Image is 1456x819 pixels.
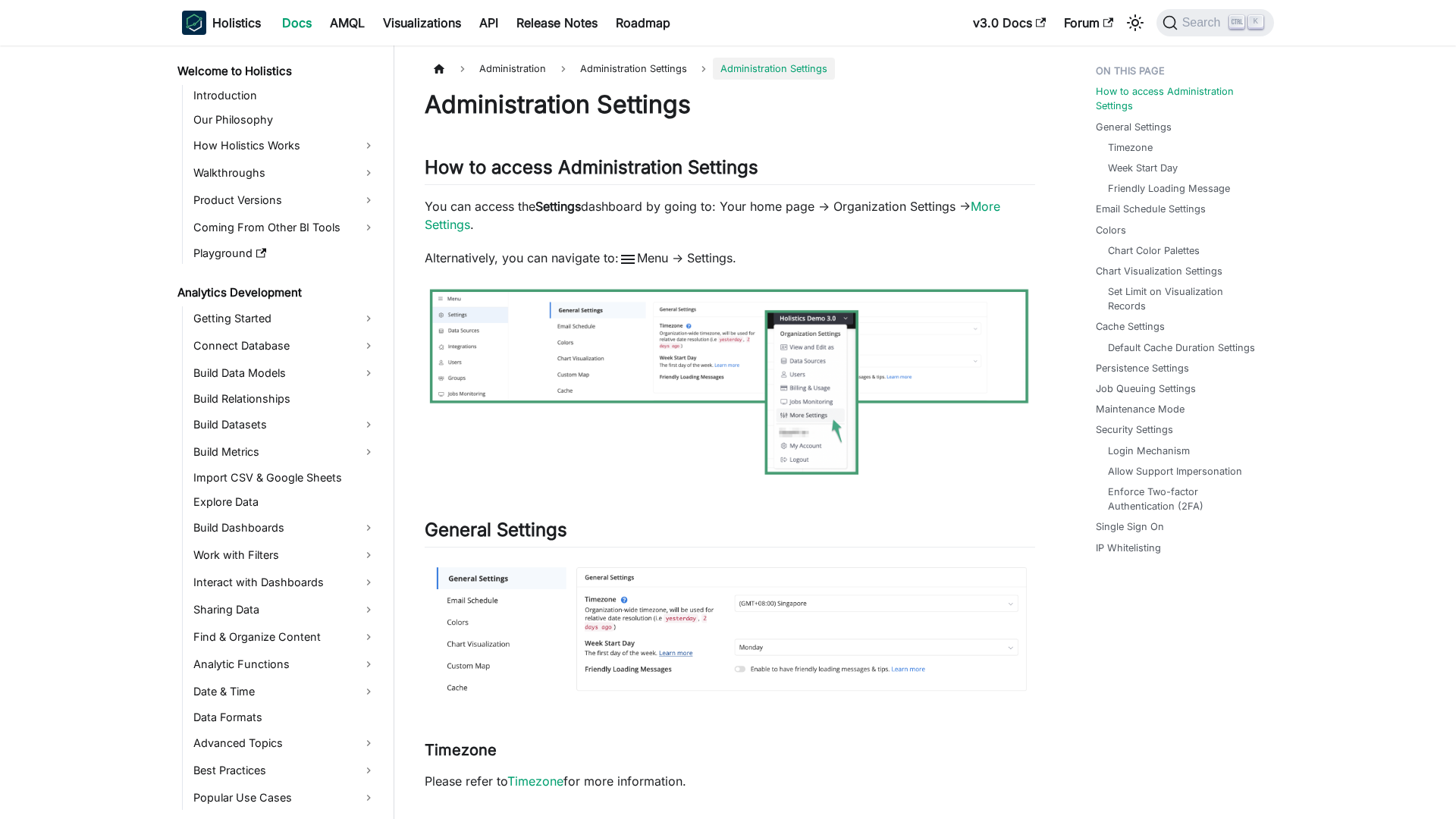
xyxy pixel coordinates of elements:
[1156,9,1274,36] button: Search (Ctrl+K)
[189,413,381,437] a: Build Datasets
[425,197,1035,234] p: You can access the dashboard by going to: Your home page -> Organization Settings -> .
[1248,15,1263,29] kbd: K
[321,11,374,35] a: AMQL
[1096,223,1126,237] a: Colors
[173,61,381,82] a: Welcome to Holistics
[189,85,381,106] a: Introduction
[1108,181,1230,196] a: Friendly Loading Message
[189,361,381,385] a: Build Data Models
[212,14,261,32] b: Holistics
[1178,16,1230,30] span: Search
[189,679,381,704] a: Date & Time
[1108,485,1259,513] a: Enforce Two-factor Authentication (2FA)
[189,707,381,728] a: Data Formats
[1108,161,1178,175] a: Week Start Day
[1096,264,1222,278] a: Chart Visualization Settings
[1096,422,1173,437] a: Security Settings
[1096,84,1265,113] a: How to access Administration Settings
[273,11,321,35] a: Docs
[189,334,381,358] a: Connect Database
[189,491,381,513] a: Explore Data
[1108,243,1200,258] a: Chart Color Palettes
[189,731,381,755] a: Advanced Topics
[472,58,554,80] span: Administration
[374,11,470,35] a: Visualizations
[189,570,381,595] a: Interact with Dashboards
[189,133,381,158] a: How Holistics Works
[535,199,581,214] strong: Settings
[189,215,381,240] a: Coming From Other BI Tools
[189,161,381,185] a: Walkthroughs
[1055,11,1122,35] a: Forum
[507,773,563,789] a: Timezone
[1096,120,1172,134] a: General Settings
[425,741,1035,760] h3: Timezone
[1096,361,1189,375] a: Persistence Settings
[1108,464,1242,479] a: Allow Support Impersonation
[189,652,381,676] a: Analytic Functions
[189,786,381,810] a: Popular Use Cases
[713,58,835,80] span: Administration Settings
[1096,402,1185,416] a: Maintenance Mode
[425,58,453,80] a: Home page
[1108,340,1255,355] a: Default Cache Duration Settings
[1096,381,1196,396] a: Job Queuing Settings
[189,467,381,488] a: Import CSV & Google Sheets
[573,58,695,80] span: Administration Settings
[425,156,1035,185] h2: How to access Administration Settings
[1096,519,1164,534] a: Single Sign On
[189,598,381,622] a: Sharing Data
[607,11,679,35] a: Roadmap
[189,440,381,464] a: Build Metrics
[189,516,381,540] a: Build Dashboards
[189,625,381,649] a: Find & Organize Content
[189,243,381,264] a: Playground
[1096,319,1165,334] a: Cache Settings
[425,249,1035,268] p: Alternatively, you can navigate to: Menu -> Settings.
[425,772,1035,790] p: Please refer to for more information.
[173,282,381,303] a: Analytics Development
[964,11,1055,35] a: v3.0 Docs
[1108,140,1153,155] a: Timezone
[619,250,637,268] span: menu
[1096,202,1206,216] a: Email Schedule Settings
[425,519,1035,548] h2: General Settings
[182,11,206,35] img: Holistics
[189,543,381,567] a: Work with Filters
[189,188,381,212] a: Product Versions
[189,109,381,130] a: Our Philosophy
[189,758,381,783] a: Best Practices
[1123,11,1147,35] button: Switch between dark and light mode (currently light mode)
[189,306,381,331] a: Getting Started
[182,11,261,35] a: HolisticsHolistics
[1108,284,1259,313] a: Set Limit on Visualization Records
[470,11,507,35] a: API
[507,11,607,35] a: Release Notes
[189,388,381,409] a: Build Relationships
[1096,541,1161,555] a: IP Whitelisting
[425,89,1035,120] h1: Administration Settings
[425,58,1035,80] nav: Breadcrumbs
[1108,444,1190,458] a: Login Mechanism
[167,45,394,819] nav: Docs sidebar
